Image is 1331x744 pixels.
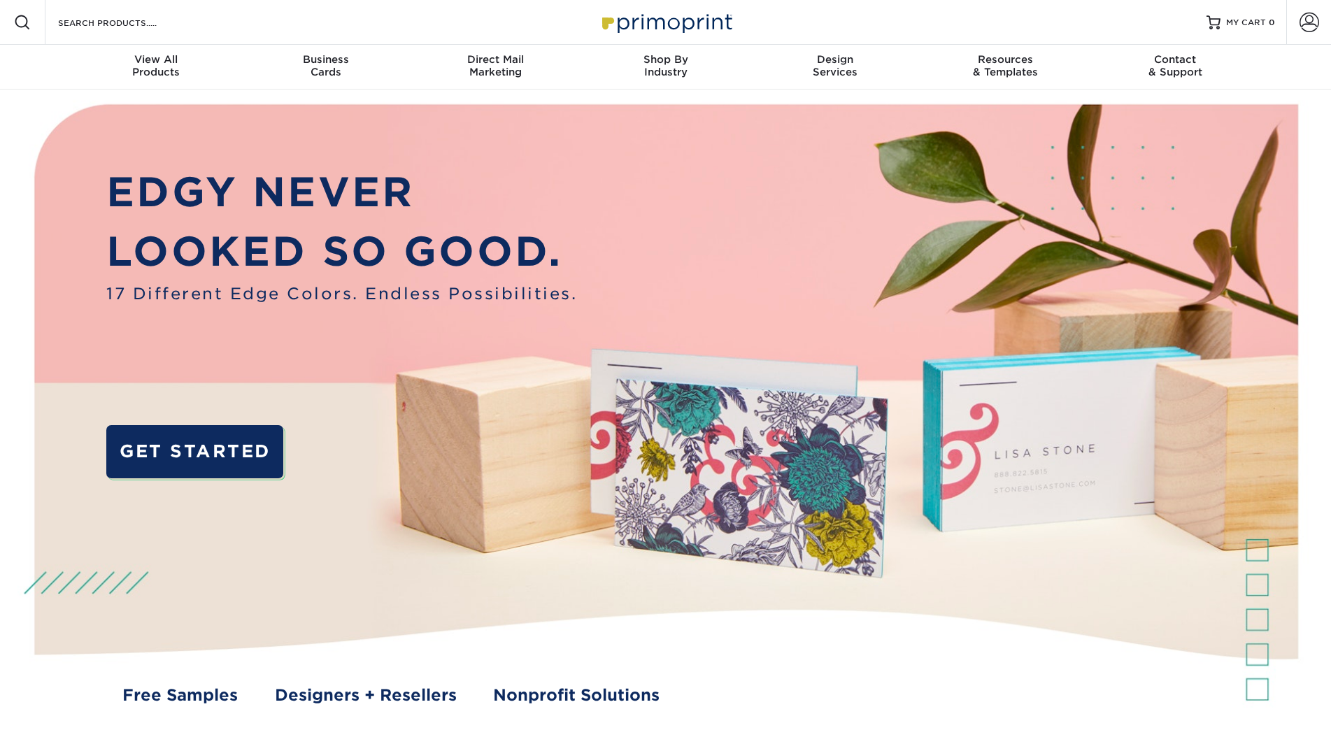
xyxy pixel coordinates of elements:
div: Cards [241,53,411,78]
span: Shop By [581,53,750,66]
div: Marketing [411,53,581,78]
div: Industry [581,53,750,78]
a: View AllProducts [71,45,241,90]
input: SEARCH PRODUCTS..... [57,14,193,31]
a: Contact& Support [1090,45,1260,90]
p: EDGY NEVER [106,162,577,222]
span: 17 Different Edge Colors. Endless Possibilities. [106,282,577,306]
span: Resources [920,53,1090,66]
div: & Templates [920,53,1090,78]
img: Primoprint [596,7,736,37]
span: Direct Mail [411,53,581,66]
a: DesignServices [750,45,920,90]
span: Business [241,53,411,66]
div: Services [750,53,920,78]
a: BusinessCards [241,45,411,90]
span: MY CART [1226,17,1266,29]
p: LOOKED SO GOOD. [106,222,577,282]
a: Free Samples [122,683,238,707]
a: Nonprofit Solutions [493,683,660,707]
a: GET STARTED [106,425,283,478]
div: Products [71,53,241,78]
span: Design [750,53,920,66]
div: & Support [1090,53,1260,78]
a: Direct MailMarketing [411,45,581,90]
a: Resources& Templates [920,45,1090,90]
span: 0 [1269,17,1275,27]
a: Designers + Resellers [275,683,457,707]
a: Shop ByIndustry [581,45,750,90]
span: Contact [1090,53,1260,66]
span: View All [71,53,241,66]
